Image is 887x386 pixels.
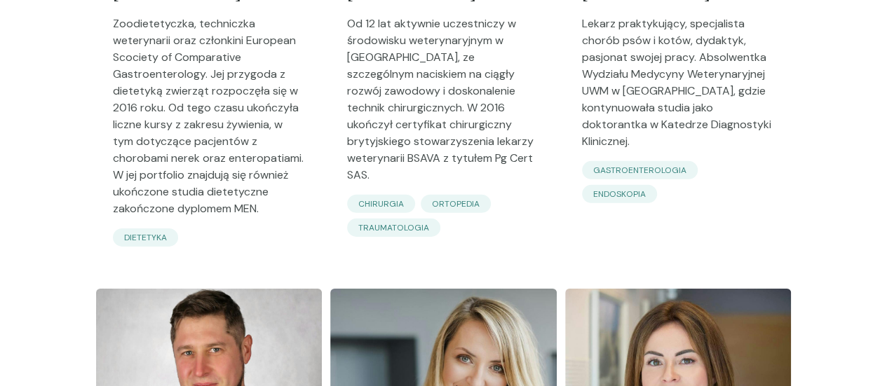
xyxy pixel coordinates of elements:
p: traumatologia [358,221,429,234]
p: Dietetyka [124,231,167,244]
p: chirurgia [358,198,404,210]
p: Lekarz praktykujący, specjalista chorób psów i kotów, dydaktyk, pasjonat swojej pracy. Absolwentk... [582,15,775,161]
p: Od 12 lat aktywnie uczestniczy w środowisku weterynaryjnym w [GEOGRAPHIC_DATA], ze szczególnym na... [347,15,540,195]
p: ortopedia [432,198,480,210]
p: gastroenterologia [593,164,686,177]
p: endoskopia [593,188,646,200]
p: Zoodietetyczka, techniczka weterynarii oraz członkini European Scociety of Comparative Gastroente... [113,15,306,228]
